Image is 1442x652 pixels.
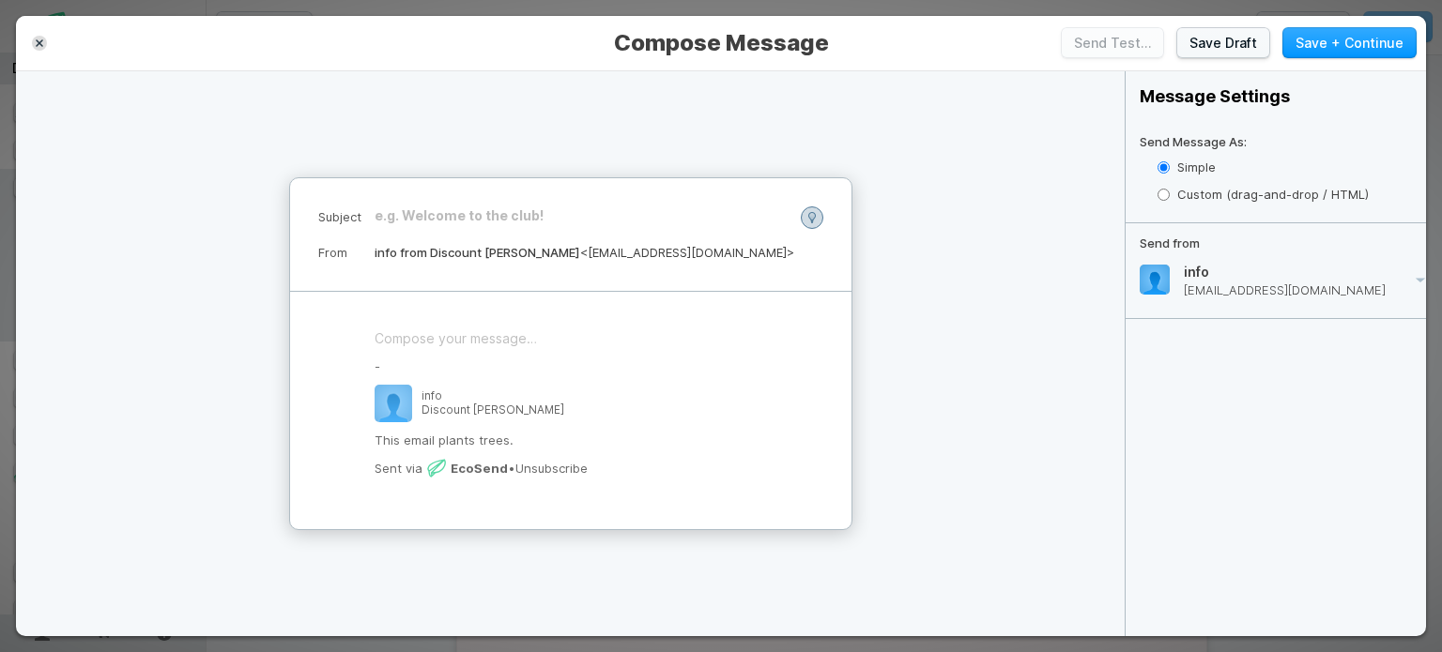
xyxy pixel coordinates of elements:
button: Close Message Composer [32,36,47,51]
p: [EMAIL_ADDRESS][DOMAIN_NAME] [1184,284,1386,296]
p: Send Message As: [1140,136,1426,148]
strong: EcoSend [451,462,508,475]
input: Simple [1158,161,1170,174]
h2: Message Settings [1140,85,1426,108]
dt: From [318,244,375,263]
h4: info [1184,264,1386,281]
p: This email plants trees. [375,434,767,447]
img: 7e29724abf47f3669d41781b3288e88e [1140,265,1170,295]
a: Sent via [375,459,508,479]
a: Unsubscribe [515,462,588,475]
span: Compose Message [605,28,838,58]
b: info [422,389,442,402]
p: Send from [1140,237,1426,250]
img: 7e29724abf47f3669d41781b3288e88e [375,385,412,422]
dd: <[EMAIL_ADDRESS][DOMAIN_NAME]> [375,244,823,263]
p: • [375,459,767,479]
label: Simple [1158,154,1426,181]
button: Save + Continue [1282,27,1417,58]
p: - [375,360,767,372]
button: Save Draft [1176,27,1270,58]
span: info from Discount [PERSON_NAME] [375,245,580,260]
label: Custom (drag-and-drop / HTML) [1158,181,1426,208]
input: Custom (drag-and-drop / HTML) [1158,189,1170,201]
p: Discount [PERSON_NAME] [422,403,564,417]
dt: Subject [318,208,375,244]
